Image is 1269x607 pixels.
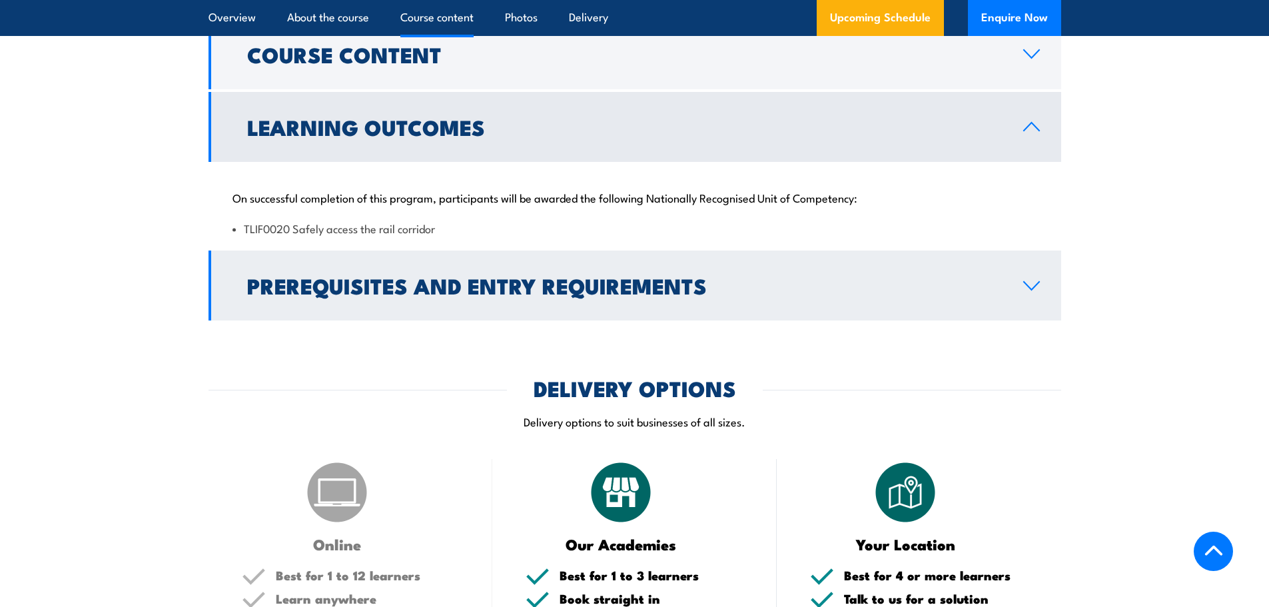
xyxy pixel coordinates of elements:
h5: Learn anywhere [276,592,460,605]
h5: Talk to us for a solution [844,592,1028,605]
p: On successful completion of this program, participants will be awarded the following Nationally R... [232,191,1037,204]
a: Learning Outcomes [209,92,1061,162]
h2: Prerequisites and Entry Requirements [247,276,1002,295]
h5: Book straight in [560,592,743,605]
h2: DELIVERY OPTIONS [534,378,736,397]
h5: Best for 4 or more learners [844,569,1028,582]
h2: Learning Outcomes [247,117,1002,136]
a: Prerequisites and Entry Requirements [209,251,1061,320]
a: Course Content [209,19,1061,89]
p: Delivery options to suit businesses of all sizes. [209,414,1061,429]
h5: Best for 1 to 3 learners [560,569,743,582]
li: TLIF0020 Safely access the rail corridor [232,221,1037,236]
h5: Best for 1 to 12 learners [276,569,460,582]
h2: Course Content [247,45,1002,63]
h3: Your Location [810,536,1001,552]
h3: Online [242,536,433,552]
h3: Our Academies [526,536,717,552]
